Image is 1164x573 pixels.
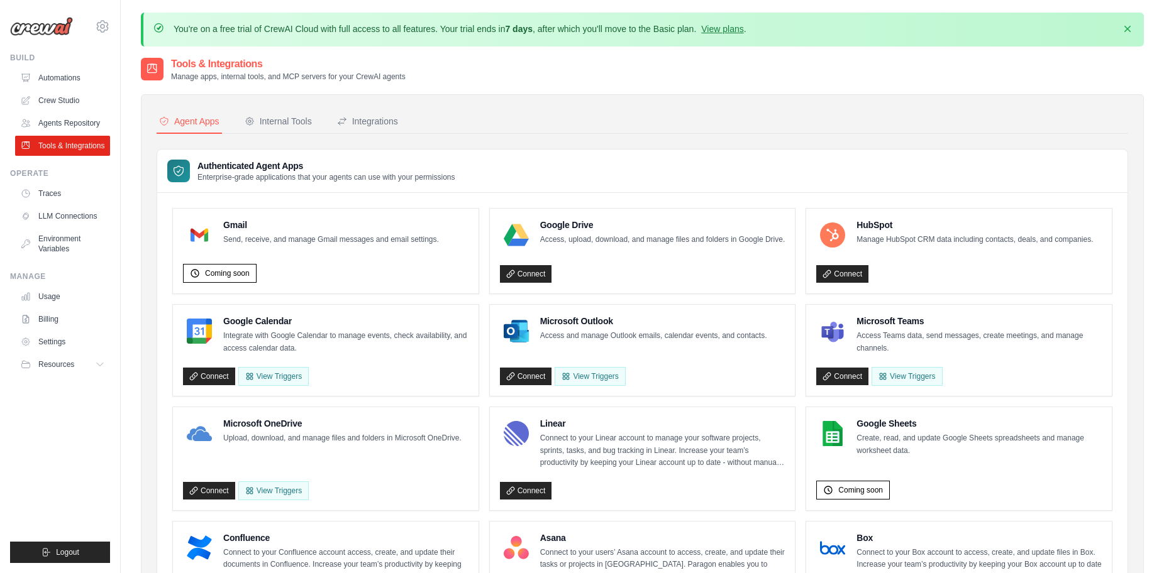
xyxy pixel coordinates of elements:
[500,368,552,385] a: Connect
[223,219,439,231] h4: Gmail
[197,160,455,172] h3: Authenticated Agent Apps
[820,535,845,560] img: Box Logo
[187,535,212,560] img: Confluence Logo
[242,110,314,134] button: Internal Tools
[856,417,1102,430] h4: Google Sheets
[10,17,73,36] img: Logo
[187,319,212,344] img: Google Calendar Logo
[540,432,785,469] p: Connect to your Linear account to manage your software projects, sprints, tasks, and bug tracking...
[820,421,845,446] img: Google Sheets Logo
[223,234,439,246] p: Send, receive, and manage Gmail messages and email settings.
[10,168,110,178] div: Operate
[15,229,110,259] a: Environment Variables
[10,542,110,563] button: Logout
[540,315,767,327] h4: Microsoft Outlook
[856,234,1093,246] p: Manage HubSpot CRM data including contacts, deals, and companies.
[187,222,212,248] img: Gmail Logo
[838,485,883,495] span: Coming soon
[701,24,743,34] a: View plans
[15,136,110,156] a: Tools & Integrations
[15,354,110,374] button: Resources
[555,367,625,386] : View Triggers
[504,319,529,344] img: Microsoft Outlook Logo
[15,206,110,226] a: LLM Connections
[15,286,110,307] a: Usage
[540,532,785,544] h4: Asana
[15,309,110,329] a: Billing
[820,222,845,248] img: HubSpot Logo
[197,172,455,182] p: Enterprise-grade applications that your agents can use with your permissions
[223,532,468,544] h4: Confluence
[15,183,110,204] a: Traces
[223,417,462,430] h4: Microsoft OneDrive
[540,234,785,246] p: Access, upload, download, and manage files and folders in Google Drive.
[15,332,110,352] a: Settings
[856,315,1102,327] h4: Microsoft Teams
[540,330,767,342] p: Access and manage Outlook emails, calendar events, and contacts.
[238,481,309,500] : View Triggers
[500,482,552,499] a: Connect
[171,72,406,82] p: Manage apps, internal tools, and MCP servers for your CrewAI agents
[15,68,110,88] a: Automations
[205,268,250,278] span: Coming soon
[540,219,785,231] h4: Google Drive
[238,367,309,386] button: View Triggers
[174,23,746,35] p: You're on a free trial of CrewAI Cloud with full access to all features. Your trial ends in , aft...
[856,532,1102,544] h4: Box
[187,421,212,446] img: Microsoft OneDrive Logo
[10,53,110,63] div: Build
[15,90,110,111] a: Crew Studio
[183,368,235,385] a: Connect
[504,535,529,560] img: Asana Logo
[820,319,845,344] img: Microsoft Teams Logo
[159,115,219,128] div: Agent Apps
[171,57,406,72] h2: Tools & Integrations
[856,330,1102,354] p: Access Teams data, send messages, create meetings, and manage channels.
[157,110,222,134] button: Agent Apps
[504,222,529,248] img: Google Drive Logo
[872,367,942,386] : View Triggers
[335,110,401,134] button: Integrations
[223,330,468,354] p: Integrate with Google Calendar to manage events, check availability, and access calendar data.
[223,315,468,327] h4: Google Calendar
[38,359,74,369] span: Resources
[816,265,868,283] a: Connect
[500,265,552,283] a: Connect
[540,417,785,430] h4: Linear
[504,421,529,446] img: Linear Logo
[15,113,110,133] a: Agents Repository
[505,24,533,34] strong: 7 days
[856,432,1102,457] p: Create, read, and update Google Sheets spreadsheets and manage worksheet data.
[245,115,312,128] div: Internal Tools
[816,368,868,385] a: Connect
[183,482,235,499] a: Connect
[10,271,110,281] div: Manage
[856,219,1093,231] h4: HubSpot
[223,432,462,445] p: Upload, download, and manage files and folders in Microsoft OneDrive.
[337,115,398,128] div: Integrations
[56,547,79,557] span: Logout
